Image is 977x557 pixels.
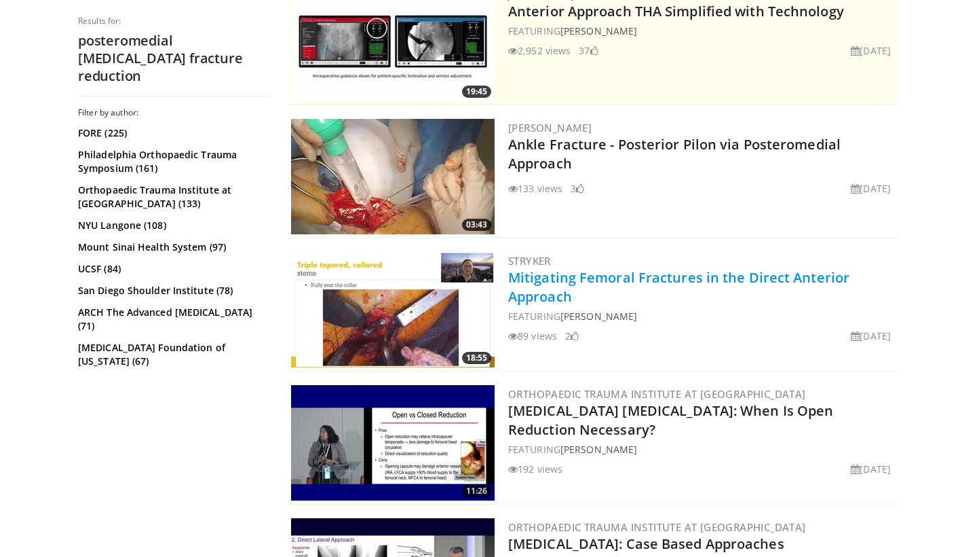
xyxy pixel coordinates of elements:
a: ARCH The Advanced [MEDICAL_DATA] (71) [78,306,265,333]
li: 89 views [508,329,557,343]
h2: posteromedial [MEDICAL_DATA] fracture reduction [78,32,268,85]
a: [PERSON_NAME] [560,24,637,37]
div: FEATURING [508,24,896,38]
h3: Filter by author: [78,107,268,118]
a: San Diego Shoulder Institute (78) [78,284,265,298]
li: [DATE] [851,43,891,58]
a: 03:43 [291,119,495,234]
img: e865b3e3-53ca-4395-b7ce-2c043fec7af2.300x170_q85_crop-smart_upscale.jpg [291,385,495,501]
li: [DATE] [851,462,891,476]
span: 19:45 [462,86,491,98]
a: Mitigating Femoral Fractures in the Direct Anterior Approach [508,268,849,306]
a: [MEDICAL_DATA] Foundation of [US_STATE] (67) [78,341,265,368]
a: 11:26 [291,385,495,501]
a: Philadelphia Orthopaedic Trauma Symposium (161) [78,148,265,175]
span: 03:43 [462,219,491,231]
a: [MEDICAL_DATA] [MEDICAL_DATA]: When Is Open Reduction Necessary? [508,401,833,439]
a: Orthopaedic Trauma Institute at [GEOGRAPHIC_DATA] [508,387,806,401]
img: e384fb8a-f4bd-410d-a5b4-472c618d94ed.300x170_q85_crop-smart_upscale.jpg [291,119,495,234]
a: 18:55 [291,252,495,367]
li: 192 views [508,462,562,476]
a: Ankle Fracture - Posterior Pilon via Posteromedial Approach [508,135,841,173]
a: [PERSON_NAME] [560,443,637,456]
li: 37 [579,43,598,58]
li: 3 [571,181,584,196]
a: UCSF (84) [78,262,265,276]
a: [PERSON_NAME] [508,121,592,134]
a: Orthopaedic Trauma Institute at [GEOGRAPHIC_DATA] (133) [78,183,265,211]
div: FEATURING [508,309,896,323]
img: 6b74bb2b-472e-4d3e-b866-15df13bf8239.300x170_q85_crop-smart_upscale.jpg [291,252,495,367]
a: [PERSON_NAME] [560,310,637,323]
div: FEATURING [508,442,896,456]
a: [MEDICAL_DATA]: Case Based Approaches [508,535,784,553]
li: 133 views [508,181,562,196]
a: Orthopaedic Trauma Institute at [GEOGRAPHIC_DATA] [508,520,806,534]
a: NYU Langone (108) [78,219,265,232]
li: 2,952 views [508,43,571,58]
a: FORE (225) [78,126,265,140]
p: Results for: [78,16,268,26]
span: 11:26 [462,485,491,497]
a: Mount Sinai Health System (97) [78,240,265,254]
li: [DATE] [851,181,891,196]
span: 18:55 [462,352,491,364]
a: Anterior Approach THA Simplified with Technology [508,2,844,20]
li: 2 [565,329,579,343]
li: [DATE] [851,329,891,343]
a: Stryker [508,254,551,268]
